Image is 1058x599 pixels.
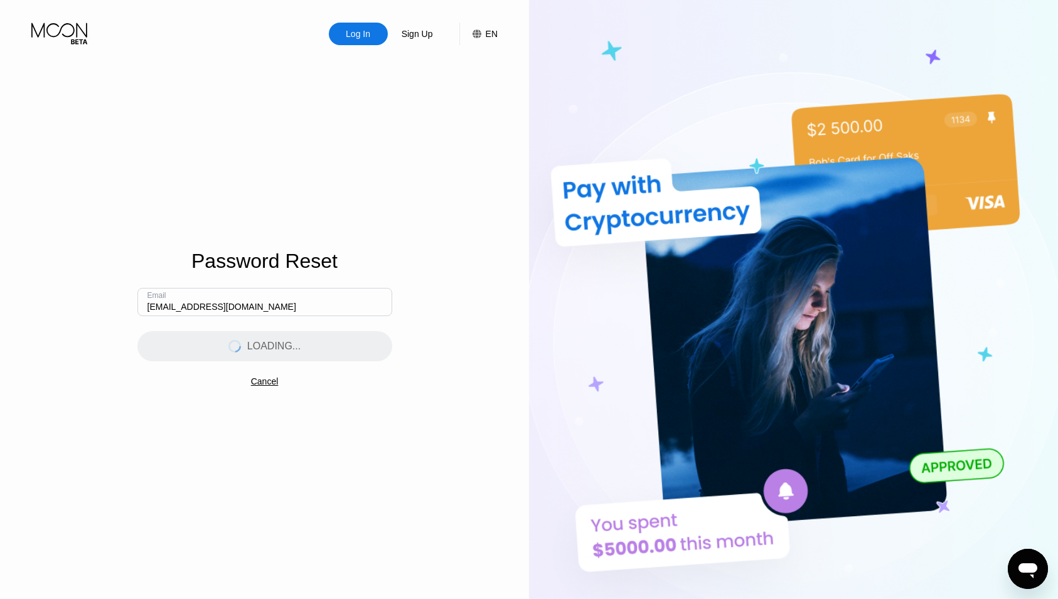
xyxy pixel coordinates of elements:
[191,250,338,273] div: Password Reset
[486,29,498,39] div: EN
[400,28,434,40] div: Sign Up
[251,376,279,386] div: Cancel
[388,23,447,45] div: Sign Up
[147,291,166,300] div: Email
[1008,549,1048,589] iframe: Button to launch messaging window
[329,23,388,45] div: Log In
[459,23,498,45] div: EN
[345,28,371,40] div: Log In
